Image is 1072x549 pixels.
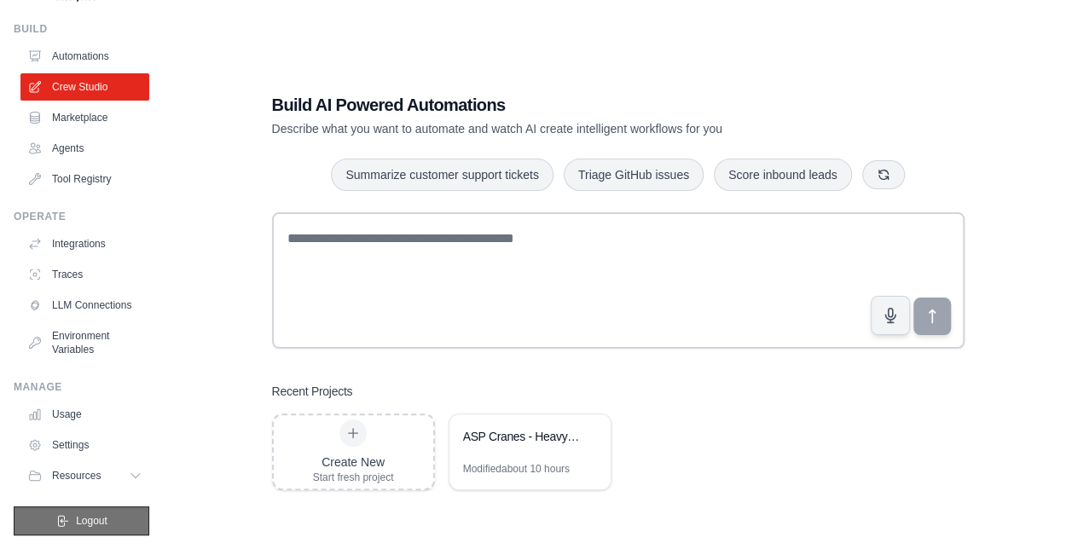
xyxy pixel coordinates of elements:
[20,292,149,319] a: LLM Connections
[272,383,353,400] h3: Recent Projects
[564,159,704,191] button: Triage GitHub issues
[14,22,149,36] div: Build
[20,104,149,131] a: Marketplace
[14,380,149,394] div: Manage
[20,431,149,459] a: Settings
[862,160,905,189] button: Get new suggestions
[714,159,852,191] button: Score inbound leads
[20,135,149,162] a: Agents
[313,454,394,471] div: Create New
[331,159,553,191] button: Summarize customer support tickets
[20,401,149,428] a: Usage
[463,462,570,476] div: Modified about 10 hours
[463,428,580,445] div: ASP Cranes - Heavy Equipment Rental CRM Automation
[871,296,910,335] button: Click to speak your automation idea
[14,506,149,535] button: Logout
[52,469,101,483] span: Resources
[272,120,845,137] p: Describe what you want to automate and watch AI create intelligent workflows for you
[987,467,1072,549] iframe: Chat Widget
[20,165,149,193] a: Tool Registry
[313,471,394,484] div: Start fresh project
[20,261,149,288] a: Traces
[20,230,149,257] a: Integrations
[20,322,149,363] a: Environment Variables
[76,514,107,528] span: Logout
[14,210,149,223] div: Operate
[272,93,845,117] h1: Build AI Powered Automations
[20,73,149,101] a: Crew Studio
[20,462,149,489] button: Resources
[20,43,149,70] a: Automations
